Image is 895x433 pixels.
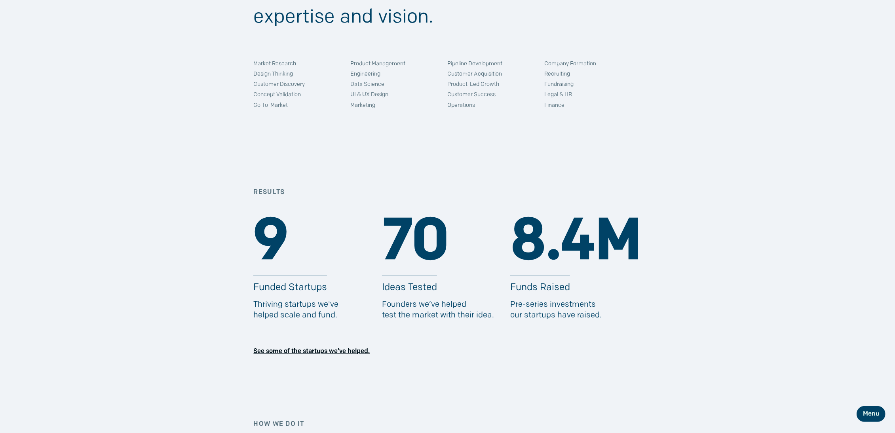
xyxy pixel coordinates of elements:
li: Go-To-Market [253,102,350,112]
h2: 70 [382,216,503,273]
li: Data Science [350,81,447,91]
p: Founders we’ve helped test the market with their idea. [382,300,503,321]
li: Fundraising [544,81,641,91]
li: UI & UX Design [350,91,447,102]
a: See some of the startups we’ve helped. [253,348,370,355]
li: Concept Validation [253,91,350,102]
h4: Funds Raised [510,276,570,293]
li: Engineering [350,71,447,81]
h4: Funded Startups [253,276,327,293]
p: Thriving startups we've helped scale and fund. [253,300,374,321]
h2: 8.4M [510,216,641,273]
h2: 9 [253,216,374,273]
li: Customer Success [447,91,544,102]
li: Company Formation [544,61,641,71]
h4: Ideas Tested [382,276,437,293]
li: Customer Acquisition [447,71,544,81]
li: Legal & HR [544,91,641,102]
li: Recruiting [544,71,641,81]
h3: Results [253,188,641,197]
h3: How we do it [253,420,641,429]
li: Market Research [253,61,350,71]
li: Pipeline Development [447,61,544,71]
li: Product-Led Growth [447,81,544,91]
li: Operations [447,102,544,112]
p: Pre-series investments our startups have raised. [510,300,641,321]
li: Customer Discovery [253,81,350,91]
li: Product Management [350,61,447,71]
li: Design Thinking [253,71,350,81]
button: Menu [857,406,885,422]
li: Finance [544,102,641,112]
li: Marketing [350,102,447,112]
